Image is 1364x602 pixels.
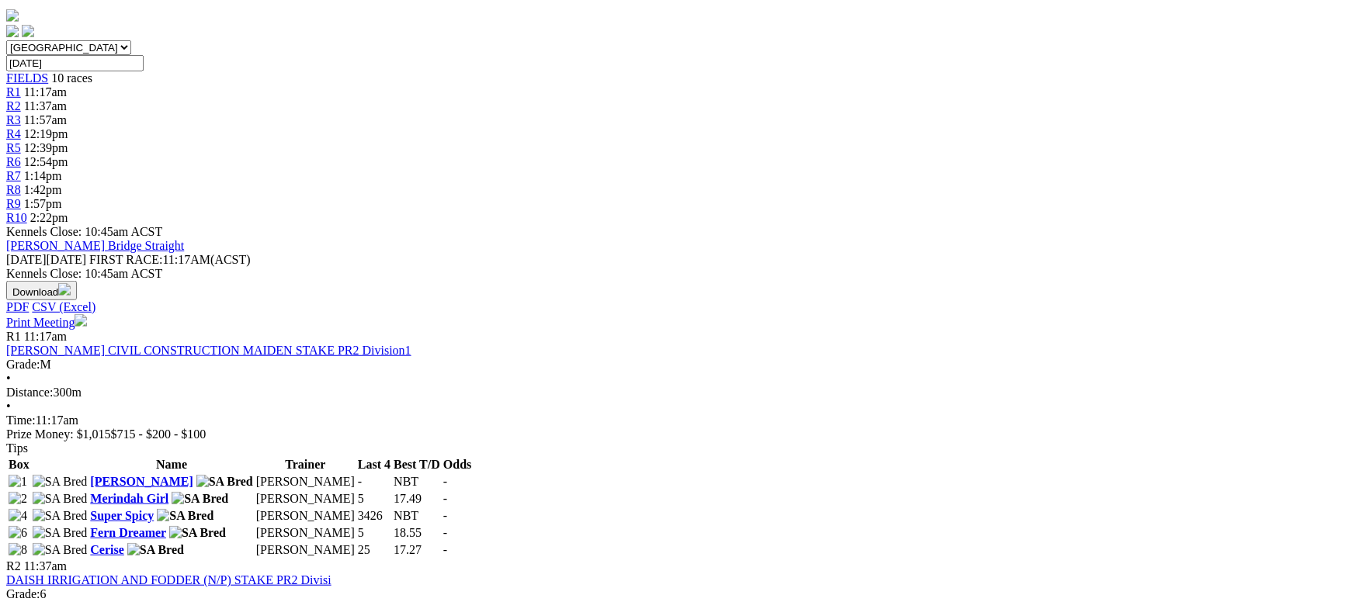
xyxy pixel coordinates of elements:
img: printer.svg [75,314,87,327]
a: Super Spicy [90,509,154,522]
img: 4 [9,509,27,523]
span: 11:37am [24,559,67,573]
span: Kennels Close: 10:45am ACST [6,225,162,238]
div: 300m [6,386,1358,400]
th: Last 4 [357,457,391,472]
div: M [6,358,1358,372]
span: [DATE] [6,253,47,266]
td: - [357,474,391,490]
span: Grade: [6,587,40,600]
a: Fern Dreamer [90,526,166,539]
img: SA Bred [33,492,88,506]
img: 8 [9,543,27,557]
span: Time: [6,413,36,427]
input: Select date [6,55,144,71]
td: 5 [357,525,391,541]
td: [PERSON_NAME] [255,491,356,507]
span: R7 [6,169,21,182]
td: 17.49 [393,491,441,507]
td: [PERSON_NAME] [255,474,356,490]
img: SA Bred [33,475,88,489]
span: 11:37am [24,99,67,112]
a: R9 [6,197,21,210]
img: download.svg [58,283,71,296]
img: SA Bred [33,509,88,523]
th: Trainer [255,457,356,472]
td: 17.27 [393,542,441,558]
a: R8 [6,183,21,196]
img: twitter.svg [22,25,34,37]
span: Grade: [6,358,40,371]
span: FIRST RACE: [89,253,162,266]
td: 5 [357,491,391,507]
span: 1:42pm [24,183,62,196]
span: - [443,543,447,556]
a: [PERSON_NAME] [90,475,193,488]
span: 11:17am [24,330,67,343]
td: 18.55 [393,525,441,541]
span: 12:19pm [24,127,68,140]
div: 6 [6,587,1358,601]
a: R5 [6,141,21,154]
span: - [443,492,447,505]
a: Cerise [90,543,124,556]
img: SA Bred [172,492,228,506]
td: NBT [393,508,441,524]
a: R3 [6,113,21,126]
a: R10 [6,211,27,224]
td: [PERSON_NAME] [255,525,356,541]
span: 12:54pm [24,155,68,168]
img: 6 [9,526,27,540]
img: SA Bred [169,526,226,540]
th: Name [89,457,254,472]
a: Print Meeting [6,316,87,329]
span: R2 [6,99,21,112]
span: 12:39pm [24,141,68,154]
div: Prize Money: $1,015 [6,427,1358,441]
a: CSV (Excel) [32,300,95,313]
span: Tips [6,441,28,455]
span: R1 [6,330,21,343]
div: 11:17am [6,413,1358,427]
a: R6 [6,155,21,168]
img: 1 [9,475,27,489]
img: SA Bred [127,543,184,557]
span: • [6,400,11,413]
img: logo-grsa-white.png [6,9,19,22]
span: 11:57am [24,113,67,126]
a: DAISH IRRIGATION AND FODDER (N/P) STAKE PR2 Divisi [6,573,331,586]
span: $715 - $200 - $100 [111,427,207,441]
a: Merindah Girl [90,492,168,505]
a: R1 [6,85,21,99]
span: [DATE] [6,253,86,266]
a: [PERSON_NAME] CIVIL CONSTRUCTION MAIDEN STAKE PR2 Division1 [6,344,411,357]
span: 11:17am [24,85,67,99]
td: NBT [393,474,441,490]
span: 2:22pm [30,211,68,224]
img: facebook.svg [6,25,19,37]
span: - [443,526,447,539]
img: SA Bred [33,543,88,557]
button: Download [6,281,77,300]
img: SA Bred [33,526,88,540]
span: - [443,475,447,488]
div: Download [6,300,1358,314]
img: SA Bred [157,509,213,523]
img: 2 [9,492,27,506]
span: 1:57pm [24,197,62,210]
td: [PERSON_NAME] [255,542,356,558]
a: PDF [6,300,29,313]
span: - [443,509,447,522]
span: • [6,372,11,385]
span: 10 races [51,71,92,85]
a: [PERSON_NAME] Bridge Straight [6,239,184,252]
a: R4 [6,127,21,140]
